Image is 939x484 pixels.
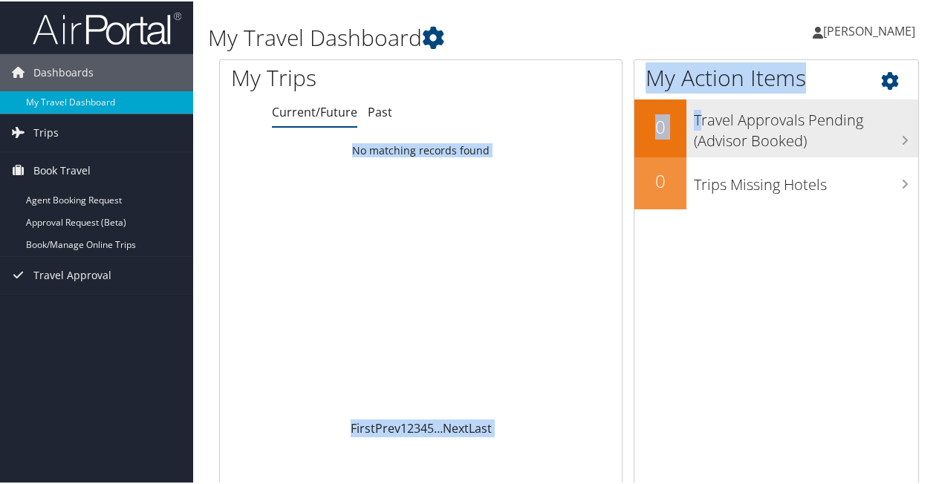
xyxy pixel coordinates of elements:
img: airportal-logo.png [33,10,181,45]
a: 1 [400,419,407,435]
span: Travel Approval [33,255,111,292]
h1: My Travel Dashboard [208,21,689,52]
a: Last [469,419,492,435]
span: … [434,419,443,435]
span: Dashboards [33,53,94,90]
a: Prev [375,419,400,435]
a: 0Trips Missing Hotels [634,156,918,208]
a: 3 [414,419,420,435]
a: [PERSON_NAME] [813,7,930,52]
a: Current/Future [272,102,357,119]
h1: My Trips [231,61,443,92]
a: Next [443,419,469,435]
span: [PERSON_NAME] [823,22,915,38]
span: Trips [33,113,59,150]
a: First [351,419,375,435]
h3: Travel Approvals Pending (Advisor Booked) [694,101,918,150]
a: Past [368,102,392,119]
a: 2 [407,419,414,435]
a: 5 [427,419,434,435]
span: Book Travel [33,151,91,188]
h2: 0 [634,167,686,192]
a: 0Travel Approvals Pending (Advisor Booked) [634,98,918,155]
h3: Trips Missing Hotels [694,166,918,194]
h1: My Action Items [634,61,918,92]
td: No matching records found [220,136,622,163]
a: 4 [420,419,427,435]
h2: 0 [634,113,686,138]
